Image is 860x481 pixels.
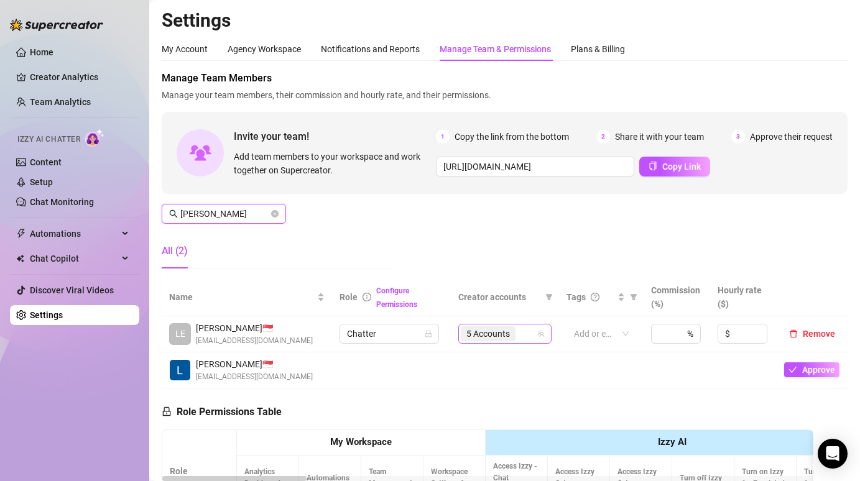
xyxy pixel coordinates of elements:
[30,157,62,167] a: Content
[347,324,432,343] span: Chatter
[162,278,332,316] th: Name
[169,290,315,304] span: Name
[162,42,208,56] div: My Account
[543,288,555,306] span: filter
[644,278,710,316] th: Commission (%)
[162,405,282,419] h5: Role Permissions Table
[175,327,185,341] span: LE
[30,310,63,320] a: Settings
[458,290,540,304] span: Creator accounts
[340,292,358,302] span: Role
[30,97,91,107] a: Team Analytics
[30,67,129,87] a: Creator Analytics
[162,88,848,102] span: Manage your team members, their commission and hourly rate, and their permissions.
[750,130,833,144] span: Approve their request
[16,254,24,263] img: Chat Copilot
[784,362,839,377] button: Approve
[30,197,94,207] a: Chat Monitoring
[162,9,848,32] h2: Settings
[425,330,432,337] span: lock
[630,293,637,301] span: filter
[363,293,371,301] span: info-circle
[271,210,279,218] button: close-circle
[30,285,114,295] a: Discover Viral Videos
[30,224,118,244] span: Automations
[17,134,80,145] span: Izzy AI Chatter
[16,229,26,239] span: thunderbolt
[803,329,835,339] span: Remove
[662,162,701,172] span: Copy Link
[566,290,586,304] span: Tags
[30,47,53,57] a: Home
[228,42,301,56] div: Agency Workspace
[591,293,599,301] span: question-circle
[30,177,53,187] a: Setup
[596,130,610,144] span: 2
[440,42,551,56] div: Manage Team & Permissions
[784,326,840,341] button: Remove
[649,162,657,170] span: copy
[461,326,516,341] span: 5 Accounts
[10,19,103,31] img: logo-BBDzfeDw.svg
[788,365,797,374] span: check
[466,327,510,341] span: 5 Accounts
[162,71,848,86] span: Manage Team Members
[85,129,104,147] img: AI Chatter
[658,436,687,447] strong: Izzy AI
[30,249,118,268] span: Chat Copilot
[196,335,313,347] span: [EMAIL_ADDRESS][DOMAIN_NAME]
[330,436,392,447] strong: My Workspace
[180,207,269,221] input: Search members
[802,365,835,375] span: Approve
[639,157,710,176] button: Copy Link
[436,130,450,144] span: 1
[321,42,420,56] div: Notifications and Reports
[196,321,313,335] span: [PERSON_NAME] 🇸🇬
[196,357,313,371] span: [PERSON_NAME] 🇸🇬
[615,130,704,144] span: Share it with your team
[376,286,417,309] a: Configure Permissions
[162,244,188,259] div: All (2)
[234,150,431,177] span: Add team members to your workspace and work together on Supercreator.
[455,130,569,144] span: Copy the link from the bottom
[170,360,190,380] img: Leila Dela Cruz
[234,129,436,144] span: Invite your team!
[196,371,313,383] span: [EMAIL_ADDRESS][DOMAIN_NAME]
[627,288,640,306] span: filter
[789,329,798,338] span: delete
[818,439,848,469] div: Open Intercom Messenger
[710,278,777,316] th: Hourly rate ($)
[571,42,625,56] div: Plans & Billing
[731,130,745,144] span: 3
[162,406,172,416] span: lock
[169,209,178,218] span: search
[545,293,553,301] span: filter
[537,330,545,337] span: team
